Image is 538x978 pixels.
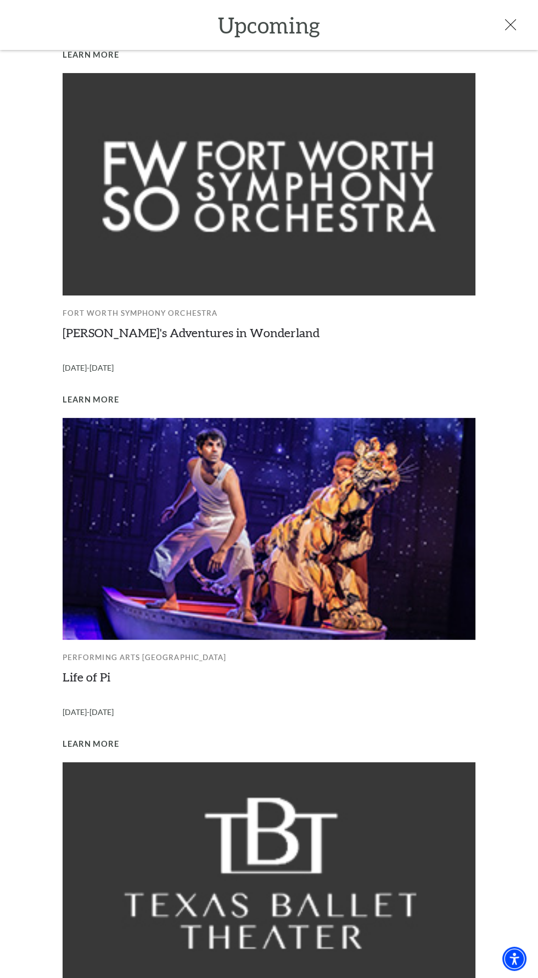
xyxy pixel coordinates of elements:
[63,325,320,340] a: [PERSON_NAME]'s Adventures in Wonderland
[63,418,475,640] img: Performing Arts Fort Worth
[63,737,119,751] a: Learn More Life of Pi
[63,737,119,751] span: Learn More
[63,669,110,684] a: Life of Pi
[63,355,475,381] p: [DATE]-[DATE]
[502,947,526,971] div: Accessibility Menu
[63,393,119,407] a: Learn More Alice's Adventures in Wonderland
[63,646,475,669] p: Performing Arts [GEOGRAPHIC_DATA]
[63,301,475,325] p: Fort Worth Symphony Orchestra
[63,48,119,62] a: Learn More Brahms Fourth and Grieg's Piano Concerto
[63,393,119,407] span: Learn More
[63,48,119,62] span: Learn More
[63,700,475,725] p: [DATE]-[DATE]
[63,73,475,295] img: Fort Worth Symphony Orchestra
